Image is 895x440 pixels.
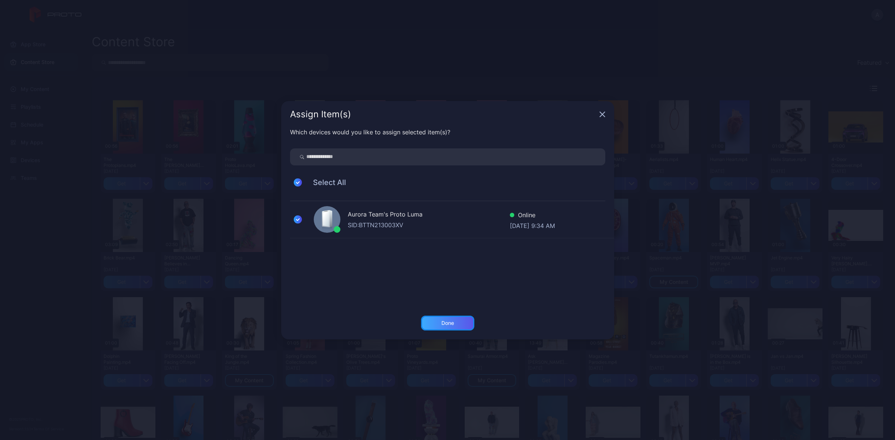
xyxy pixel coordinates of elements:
[290,110,596,119] div: Assign Item(s)
[510,221,555,229] div: [DATE] 9:34 AM
[290,128,605,137] div: Which devices would you like to assign selected item(s)?
[306,178,346,187] span: Select All
[348,210,510,221] div: Aurora Team's Proto Luma
[421,316,474,330] button: Done
[348,221,510,229] div: SID: BTTN213003XV
[510,211,555,221] div: Online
